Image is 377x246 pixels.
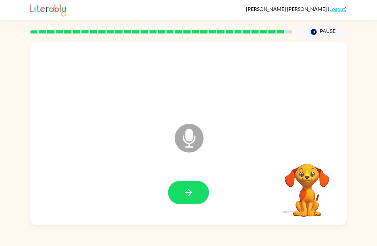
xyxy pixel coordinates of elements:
[30,3,66,17] img: Literably
[300,25,347,39] button: Pause
[246,6,347,12] div: ( )
[329,6,345,12] a: Logout
[275,154,339,218] video: Your browser must support playing .mp4 files to use Literably. Please try using another browser.
[246,6,328,12] span: [PERSON_NAME] [PERSON_NAME]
